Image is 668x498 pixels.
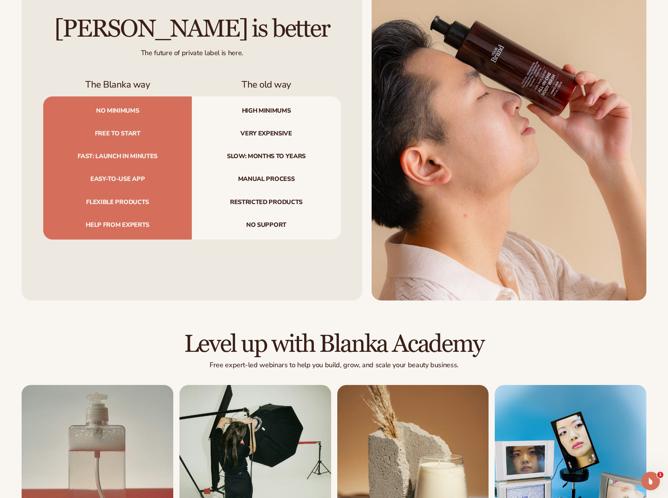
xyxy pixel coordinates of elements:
[192,168,340,191] span: Manual process
[43,16,341,42] h2: [PERSON_NAME] is better
[192,214,340,240] span: No support
[22,361,646,370] p: Free expert-led webinars to help you build, grow, and scale your beauty business.
[43,168,192,191] span: Easy-to-use app
[43,79,192,90] h3: The Blanka way
[192,96,340,122] span: High minimums
[192,79,340,90] h3: The old way
[43,122,192,145] span: Free to start
[641,472,660,490] iframe: Intercom live chat
[657,472,663,478] span: 1
[43,42,341,57] div: The future of private label is here.
[43,145,192,168] span: Fast: launch in minutes
[43,96,192,122] span: No minimums
[192,122,340,145] span: Very expensive
[43,191,192,214] span: Flexible products
[192,191,340,214] span: Restricted products
[192,145,340,168] span: Slow: months to years
[22,331,646,357] h2: Level up with Blanka Academy
[43,214,192,240] span: Help from experts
